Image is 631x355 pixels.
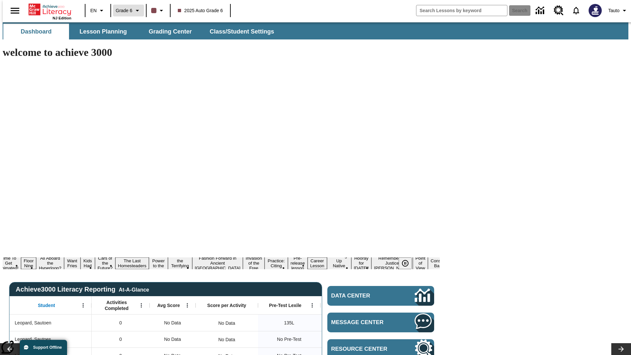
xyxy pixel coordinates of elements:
[210,28,274,35] span: Class/Student Settings
[64,248,81,279] button: Slide 4 Do You Want Fries With That?
[3,24,280,39] div: SubNavbar
[113,5,144,16] button: Grade: Grade 6, Select a grade
[95,255,115,272] button: Slide 6 Cars of the Future?
[81,248,95,279] button: Slide 5 Dirty Jobs Kids Had To Do
[327,286,434,306] a: Data Center
[29,2,71,20] div: Home
[243,250,265,276] button: Slide 11 The Invasion of the Free CD
[15,319,51,326] span: Leopard, Sautoen
[204,24,279,39] button: Class/Student Settings
[3,24,69,39] button: Dashboard
[550,2,568,19] a: Resource Center, Will open in new tab
[608,7,619,14] span: Tauto
[29,3,71,16] a: Home
[178,7,223,14] span: 2025 Auto Grade 6
[149,252,168,274] button: Slide 8 Solar Power to the People
[532,2,550,20] a: Data Center
[3,46,440,59] h1: welcome to achieve 3000
[150,331,196,347] div: No Data, Leopard, Sautoes
[265,252,288,274] button: Slide 12 Mixed Practice: Citing Evidence
[36,255,64,272] button: Slide 3 All Aboard the Hyperloop?
[136,300,146,310] button: Open Menu
[568,2,585,19] a: Notifications
[5,1,25,20] button: Open side menu
[38,302,55,308] span: Student
[53,16,71,20] span: NJ Edition
[399,257,418,269] div: Pause
[585,2,606,19] button: Select a new avatar
[161,333,184,346] span: No Data
[150,315,196,331] div: No Data, Leopard, Sautoen
[371,255,413,272] button: Slide 17 Remembering Justice O'Connor
[21,257,36,269] button: Slide 2 Floor Nine
[20,340,67,355] button: Support Offline
[33,345,62,350] span: Support Offline
[284,319,294,326] span: 135 Lexile, Leopard, Sautoen
[70,24,136,39] button: Lesson Planning
[119,286,149,293] div: At-A-Glance
[182,300,192,310] button: Open Menu
[80,28,127,35] span: Lesson Planning
[192,255,243,272] button: Slide 10 Fashion Forward in Ancient Rome
[327,313,434,332] a: Message Center
[3,22,628,39] div: SubNavbar
[207,302,246,308] span: Score per Activity
[399,257,412,269] button: Pause
[413,255,428,272] button: Slide 18 Point of View
[589,4,602,17] img: Avatar
[157,302,180,308] span: Avg Score
[149,28,192,35] span: Grading Center
[115,257,149,269] button: Slide 7 The Last Homesteaders
[21,28,52,35] span: Dashboard
[351,255,372,272] button: Slide 16 Hooray for Constitution Day!
[331,346,395,352] span: Resource Center
[149,5,168,16] button: Class color is dark brown. Change class color
[95,299,138,311] span: Activities Completed
[116,7,132,14] span: Grade 6
[331,319,395,326] span: Message Center
[327,252,351,274] button: Slide 15 Cooking Up Native Traditions
[90,7,97,14] span: EN
[92,331,150,347] div: 0, Leopard, Sautoes
[606,5,631,16] button: Profile/Settings
[611,343,631,355] button: Lesson carousel, Next
[119,336,122,343] span: 0
[428,252,459,274] button: Slide 19 The Constitution's Balancing Act
[288,255,308,272] button: Slide 13 Pre-release lesson
[119,319,122,326] span: 0
[277,336,301,343] span: No Pre-Test, Leopard, Sautoes
[78,300,88,310] button: Open Menu
[137,24,203,39] button: Grading Center
[92,315,150,331] div: 0, Leopard, Sautoen
[215,333,238,346] div: No Data, Leopard, Sautoes
[161,316,184,330] span: No Data
[269,302,302,308] span: Pre-Test Lexile
[308,257,327,269] button: Slide 14 Career Lesson
[331,293,393,299] span: Data Center
[416,5,507,16] input: search field
[307,300,317,310] button: Open Menu
[15,336,51,343] span: Leopard, Sautoes
[168,252,192,274] button: Slide 9 Attack of the Terrifying Tomatoes
[87,5,108,16] button: Language: EN, Select a language
[215,317,238,330] div: No Data, Leopard, Sautoen
[16,286,149,293] span: Achieve3000 Literacy Reporting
